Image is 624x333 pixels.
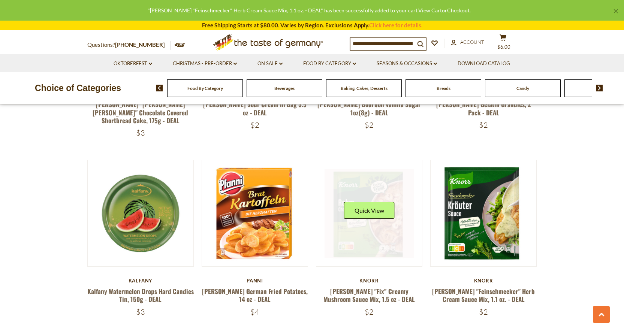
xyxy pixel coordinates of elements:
[479,120,488,130] span: $2
[202,278,308,284] div: Panni
[458,60,510,68] a: Download Catalog
[303,60,356,68] a: Food By Category
[114,60,152,68] a: Oktoberfest
[365,120,374,130] span: $2
[156,85,163,91] img: previous arrow
[87,40,171,50] p: Questions?
[6,6,612,15] div: "[PERSON_NAME] "Feinschmecker" Herb Cream Sauce Mix, 1.1 oz. - DEAL" has been successfully added ...
[88,160,194,266] img: Kalfany Watermelon Drops Hard Candies Tin, 150g - DEAL
[203,100,307,117] a: [PERSON_NAME] Sour Cream in Bag 3.5 oz - DEAL
[497,44,510,50] span: $6.00
[451,38,484,46] a: Account
[492,34,515,53] button: $6.00
[369,22,422,28] a: Click here for details.
[317,100,421,117] a: [PERSON_NAME] Bourbon Vanilla Sugar 1oz(8g) - DEAL
[431,160,537,266] img: Knorr "Feinschmecker" Herb Cream Sauce Mix, 1.1 oz. - DEAL
[460,39,484,45] span: Account
[202,160,308,266] img: Pfanni Bratkartoffeln German Fried Potatoes, 14 oz - DEAL
[436,100,531,117] a: [PERSON_NAME] Gelatin Granules, 2 Pack - DEAL
[136,307,145,317] span: $3
[87,287,194,304] a: Kalfany Watermelon Drops Hard Candies Tin, 150g - DEAL
[250,307,259,317] span: $4
[447,7,470,13] a: Checkout
[479,307,488,317] span: $2
[87,278,194,284] div: Kalfany
[187,85,223,91] a: Food By Category
[365,307,374,317] span: $2
[257,60,283,68] a: On Sale
[316,160,422,266] img: Knorr "Fix” Creamy Mushroom Sauce Mix, 1.5 oz - DEAL
[418,7,442,13] a: View Cart
[323,287,415,304] a: [PERSON_NAME] "Fix” Creamy Mushroom Sauce Mix, 1.5 oz - DEAL
[250,120,259,130] span: $2
[93,100,188,125] a: [PERSON_NAME] "[PERSON_NAME] [PERSON_NAME]" Chocolate Covered Shortbread Cake, 175g - DEAL
[377,60,437,68] a: Seasons & Occasions
[202,287,308,304] a: [PERSON_NAME] German Fried Potatoes, 14 oz - DEAL
[274,85,295,91] a: Beverages
[596,85,603,91] img: next arrow
[173,60,237,68] a: Christmas - PRE-ORDER
[516,85,529,91] a: Candy
[136,128,145,137] span: $3
[341,85,388,91] a: Baking, Cakes, Desserts
[614,9,618,13] a: ×
[344,202,395,219] button: Quick View
[115,41,165,48] a: [PHONE_NUMBER]
[437,85,450,91] a: Breads
[316,278,423,284] div: Knorr
[432,287,535,304] a: [PERSON_NAME] "Feinschmecker" Herb Cream Sauce Mix, 1.1 oz. - DEAL
[430,278,537,284] div: Knorr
